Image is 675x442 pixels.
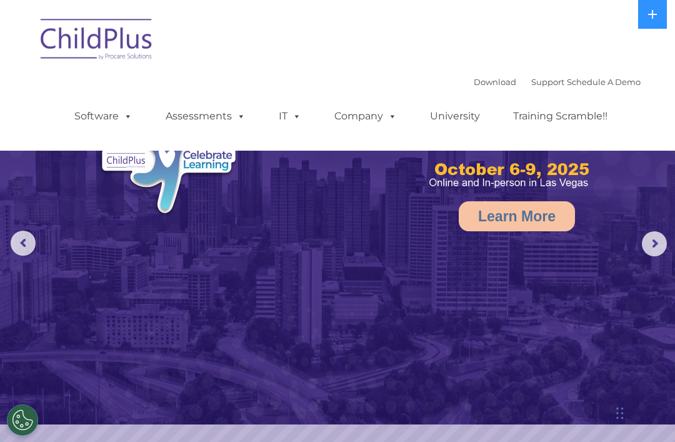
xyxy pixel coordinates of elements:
[464,307,675,442] iframe: Chat Widget
[34,10,159,73] img: ChildPlus by Procare Solutions
[474,77,516,87] a: Download
[322,104,409,129] a: Company
[417,104,492,129] a: University
[7,404,38,436] button: Cookies Settings
[474,77,641,87] font: |
[531,77,564,87] a: Support
[501,104,620,129] a: Training Scramble!!
[616,394,624,432] div: Drag
[567,77,641,87] a: Schedule A Demo
[266,104,314,129] a: IT
[62,104,145,129] a: Software
[459,201,575,231] a: Learn More
[153,104,258,129] a: Assessments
